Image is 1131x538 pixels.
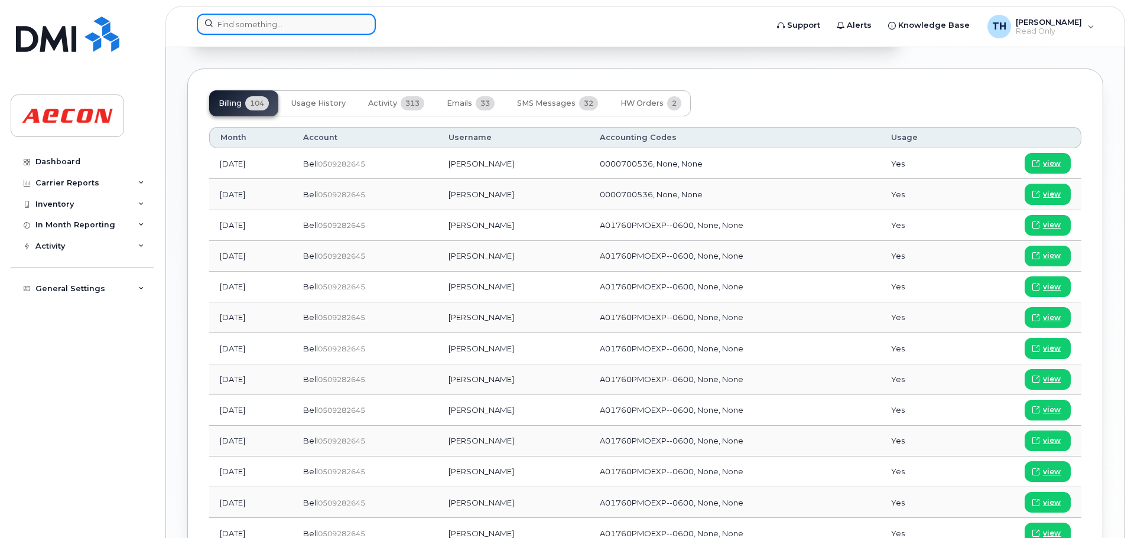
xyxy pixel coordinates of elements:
span: A01760PMOEXP--0600, None, None [600,374,743,384]
th: Account [292,127,438,148]
td: [DATE] [209,210,292,241]
span: view [1043,189,1061,200]
td: [PERSON_NAME] [438,487,589,518]
span: A01760PMOEXP--0600, None, None [600,282,743,291]
a: view [1025,400,1071,420]
span: Bell [303,312,318,322]
th: Month [209,127,292,148]
td: Yes [880,179,964,210]
td: [DATE] [209,302,292,333]
td: Yes [880,272,964,302]
span: 0509282645 [318,313,365,322]
td: Yes [880,302,964,333]
td: Yes [880,457,964,487]
td: [DATE] [209,179,292,210]
td: Yes [880,210,964,241]
span: view [1043,158,1061,169]
span: 0509282645 [318,344,365,353]
span: Alerts [847,19,872,31]
a: view [1025,276,1071,297]
span: TH [992,19,1006,34]
span: view [1043,497,1061,508]
span: Bell [303,251,318,260]
span: Bell [303,498,318,507]
td: [PERSON_NAME] [438,333,589,364]
span: A01760PMOEXP--0600, None, None [600,436,743,445]
span: Support [787,19,820,31]
td: [DATE] [209,457,292,487]
span: view [1043,312,1061,323]
span: 0000700536, None, None [600,190,703,199]
span: 0509282645 [318,406,365,415]
span: Bell [303,374,318,384]
span: A01760PMOEXP--0600, None, None [600,498,743,507]
span: 313 [401,96,424,110]
td: [DATE] [209,241,292,272]
span: 0509282645 [318,159,365,168]
span: Bell [303,159,318,168]
span: 0509282645 [318,190,365,199]
td: [PERSON_NAME] [438,426,589,457]
td: [PERSON_NAME] [438,210,589,241]
td: [PERSON_NAME] [438,302,589,333]
span: view [1043,467,1061,477]
span: A01760PMOEXP--0600, None, None [600,405,743,415]
a: view [1025,369,1071,390]
span: view [1043,343,1061,354]
a: view [1025,431,1071,451]
td: [DATE] [209,364,292,395]
span: 0509282645 [318,436,365,445]
a: view [1025,184,1071,204]
td: [PERSON_NAME] [438,179,589,210]
span: 0509282645 [318,467,365,476]
span: A01760PMOEXP--0600, None, None [600,220,743,230]
td: [DATE] [209,148,292,179]
span: view [1043,405,1061,415]
span: Read Only [1016,27,1082,36]
a: view [1025,215,1071,236]
a: view [1025,307,1071,328]
td: [DATE] [209,395,292,426]
span: Bell [303,529,318,538]
td: [PERSON_NAME] [438,395,589,426]
td: [PERSON_NAME] [438,364,589,395]
span: A01760PMOEXP--0600, None, None [600,529,743,538]
a: Alerts [828,14,880,37]
a: Support [769,14,828,37]
span: HW Orders [620,99,664,108]
span: 0000700536, None, None [600,159,703,168]
td: Yes [880,333,964,364]
td: Yes [880,148,964,179]
span: 0509282645 [318,252,365,260]
span: SMS Messages [517,99,576,108]
th: Usage [880,127,964,148]
span: view [1043,282,1061,292]
td: [PERSON_NAME] [438,148,589,179]
span: view [1043,220,1061,230]
td: [DATE] [209,487,292,518]
td: Yes [880,364,964,395]
span: Bell [303,220,318,230]
td: Yes [880,241,964,272]
a: view [1025,338,1071,358]
span: 32 [579,96,598,110]
a: view [1025,246,1071,266]
span: 0509282645 [318,282,365,291]
td: Yes [880,426,964,457]
span: view [1043,374,1061,384]
td: [PERSON_NAME] [438,272,589,302]
span: Bell [303,405,318,415]
span: Bell [303,282,318,291]
span: view [1043,250,1061,261]
td: [DATE] [209,272,292,302]
span: 2 [667,96,681,110]
td: [DATE] [209,426,292,457]
span: Emails [447,99,472,108]
span: Bell [303,190,318,199]
th: Username [438,127,589,148]
span: 0509282645 [318,375,365,384]
div: Tina Hu [979,15,1103,38]
a: view [1025,461,1071,482]
span: view [1043,435,1061,446]
a: view [1025,492,1071,513]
